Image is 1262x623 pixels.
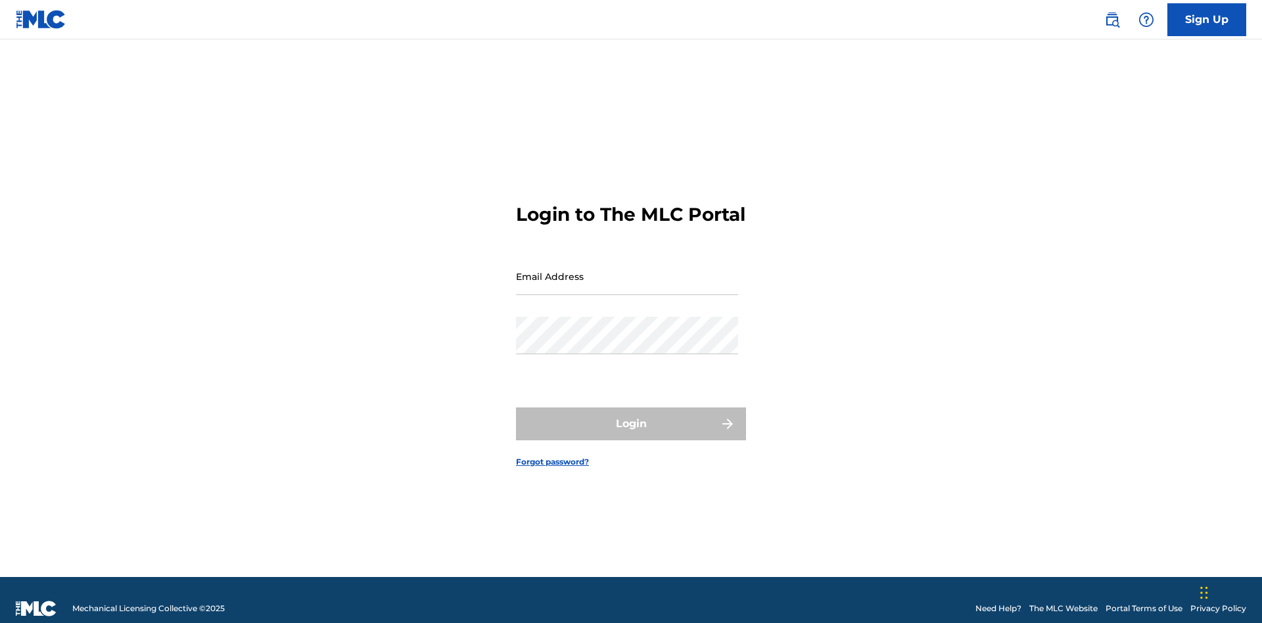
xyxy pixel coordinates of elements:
div: Drag [1200,573,1208,612]
a: Forgot password? [516,456,589,468]
a: The MLC Website [1029,603,1098,614]
a: Sign Up [1167,3,1246,36]
iframe: Chat Widget [1196,560,1262,623]
a: Privacy Policy [1190,603,1246,614]
a: Need Help? [975,603,1021,614]
a: Public Search [1099,7,1125,33]
span: Mechanical Licensing Collective © 2025 [72,603,225,614]
img: MLC Logo [16,10,66,29]
h3: Login to The MLC Portal [516,203,745,226]
img: help [1138,12,1154,28]
div: Help [1133,7,1159,33]
img: search [1104,12,1120,28]
a: Portal Terms of Use [1106,603,1182,614]
img: logo [16,601,57,616]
